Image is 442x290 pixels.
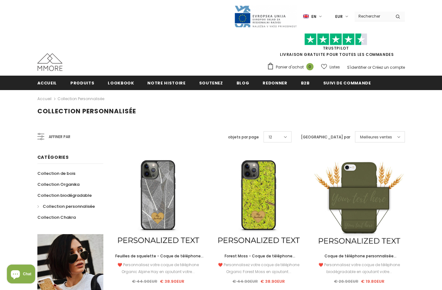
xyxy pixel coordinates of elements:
[323,46,349,51] a: TrustPilot
[49,133,70,140] span: Affiner par
[37,95,52,103] a: Accueil
[37,76,57,90] a: Accueil
[199,80,223,86] span: soutenez
[70,76,94,90] a: Produits
[323,80,371,86] span: Suivi de commande
[213,253,304,260] a: Forest Moss - Coque de téléphone personnalisée - Cadeau personnalisé
[37,170,75,176] span: Collection de bois
[37,190,92,201] a: Collection biodégradable
[372,65,405,70] a: Créez un compte
[267,36,405,57] span: LIVRAISON GRATUITE POUR TOUTES LES COMMANDES
[115,253,204,266] span: Feuilles de squelette - Coque de téléphone personnalisée - Cadeau personnalisé
[355,12,391,21] input: Search Site
[37,181,79,187] span: Collection Organika
[323,76,371,90] a: Suivi de commande
[37,53,63,71] img: Cas MMORE
[37,179,79,190] a: Collection Organika
[147,76,185,90] a: Notre histoire
[37,214,76,220] span: Collection Chakra
[232,278,258,284] span: € 44.90EUR
[301,76,310,90] a: B2B
[368,65,371,70] span: or
[301,80,310,86] span: B2B
[147,80,185,86] span: Notre histoire
[234,13,297,19] a: Javni Razpis
[269,134,272,140] span: 12
[108,80,134,86] span: Lookbook
[199,76,223,90] a: soutenez
[43,203,95,209] span: Collection personnalisée
[57,96,104,101] a: Collection personnalisée
[301,134,350,140] label: [GEOGRAPHIC_DATA] par
[132,278,157,284] span: € 44.90EUR
[37,201,95,212] a: Collection personnalisée
[347,65,367,70] a: S'identifier
[237,80,249,86] span: Blog
[330,64,340,70] span: Listes
[303,14,309,19] img: i-lang-1.png
[263,76,287,90] a: Redonner
[335,13,343,20] span: EUR
[263,80,287,86] span: Redonner
[160,278,184,284] span: € 38.90EUR
[361,278,385,284] span: € 19.80EUR
[314,253,405,260] a: Coque de téléphone personnalisée biodégradable - Vert olive
[321,62,340,72] a: Listes
[5,265,37,285] inbox-online-store-chat: Shopify online store chat
[234,5,297,28] img: Javni Razpis
[304,33,367,46] img: Faites confiance aux étoiles pilotes
[37,107,136,115] span: Collection personnalisée
[306,63,314,70] span: 0
[108,76,134,90] a: Lookbook
[113,253,204,260] a: Feuilles de squelette - Coque de téléphone personnalisée - Cadeau personnalisé
[260,278,285,284] span: € 38.90EUR
[70,80,94,86] span: Produits
[228,134,259,140] label: objets par page
[37,168,75,179] a: Collection de bois
[37,192,92,198] span: Collection biodégradable
[325,253,396,266] span: Coque de téléphone personnalisée biodégradable - Vert olive
[113,261,204,275] div: ❤️ Personnalisez votre coque de téléphone Organic Alpine Hay en ajoutant votre...
[222,253,295,266] span: Forest Moss - Coque de téléphone personnalisée - Cadeau personnalisé
[37,154,69,160] span: Catégories
[314,261,405,275] div: ❤️ Personnalisez votre coque de téléphone biodégradable en ajoutant votre...
[213,261,304,275] div: ❤️ Personnalisez votre coque de téléphone Organic Forest Moss en ajoutant...
[37,212,76,223] a: Collection Chakra
[267,62,317,72] a: Panier d'achat 0
[37,80,57,86] span: Accueil
[311,13,316,20] span: en
[360,134,392,140] span: Meilleures ventes
[276,64,304,70] span: Panier d'achat
[237,76,249,90] a: Blog
[334,278,358,284] span: € 26.90EUR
